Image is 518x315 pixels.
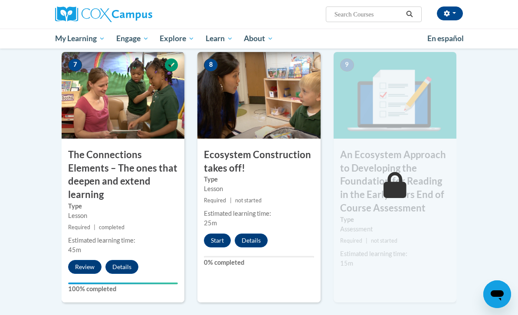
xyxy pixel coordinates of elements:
div: Main menu [49,29,469,49]
span: Engage [116,33,149,44]
span: Learn [206,33,233,44]
a: Learn [200,29,239,49]
span: Explore [160,33,194,44]
div: Your progress [68,283,178,284]
button: Start [204,234,231,247]
label: Type [68,201,178,211]
div: Estimated learning time: [204,209,314,218]
a: My Learning [49,29,111,49]
span: not started [235,197,262,204]
button: Review [68,260,102,274]
button: Details [235,234,268,247]
h3: The Connections Elements – The ones that deepen and extend learning [62,148,184,201]
img: Cox Campus [55,6,152,22]
span: My Learning [55,33,105,44]
button: Search [403,9,416,19]
img: Course Image [62,52,184,139]
span: 9 [340,58,354,71]
a: Explore [154,29,200,49]
span: | [94,224,95,231]
iframe: Button to launch messaging window [483,280,511,308]
button: Account Settings [437,6,463,20]
div: Estimated learning time: [68,236,178,245]
label: 0% completed [204,258,314,267]
h3: Ecosystem Construction takes off! [197,148,320,175]
span: About [244,33,273,44]
div: Assessment [340,224,450,234]
span: 8 [204,58,218,71]
span: En español [427,34,464,43]
div: Estimated learning time: [340,249,450,259]
a: About [239,29,279,49]
label: 100% completed [68,284,178,294]
h3: An Ecosystem Approach to Developing the Foundation for Reading in the Early Years End of Course A... [334,148,456,215]
span: not started [371,237,397,244]
a: Engage [111,29,154,49]
label: Type [204,175,314,184]
span: Required [340,237,362,244]
div: Lesson [204,184,314,194]
span: 25m [204,219,217,227]
a: En español [422,29,469,48]
img: Course Image [197,52,320,139]
span: completed [99,224,125,231]
span: Required [68,224,90,231]
label: Type [340,215,450,224]
span: 45m [68,246,81,253]
span: | [366,237,367,244]
span: | [230,197,232,204]
span: Required [204,197,226,204]
img: Course Image [334,52,456,139]
a: Cox Campus [55,6,182,22]
span: 7 [68,58,82,71]
div: Lesson [68,211,178,221]
span: 15m [340,260,353,267]
button: Details [105,260,138,274]
input: Search Courses [334,9,403,19]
